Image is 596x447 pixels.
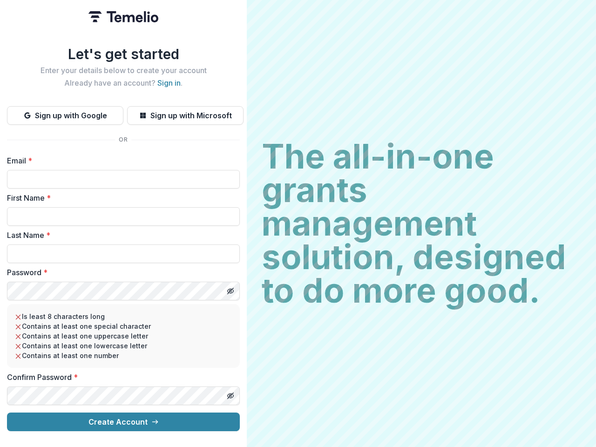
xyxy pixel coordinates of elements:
[7,372,234,383] label: Confirm Password
[127,106,244,125] button: Sign up with Microsoft
[7,155,234,166] label: Email
[223,284,238,298] button: Toggle password visibility
[14,341,232,351] li: Contains at least one lowercase letter
[223,388,238,403] button: Toggle password visibility
[7,66,240,75] h2: Enter your details below to create your account
[14,321,232,331] li: Contains at least one special character
[14,331,232,341] li: Contains at least one uppercase letter
[7,267,234,278] label: Password
[88,11,158,22] img: Temelio
[14,351,232,360] li: Contains at least one number
[7,230,234,241] label: Last Name
[157,78,181,88] a: Sign in
[7,413,240,431] button: Create Account
[7,46,240,62] h1: Let's get started
[14,312,232,321] li: Is least 8 characters long
[7,79,240,88] h2: Already have an account? .
[7,192,234,203] label: First Name
[7,106,123,125] button: Sign up with Google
